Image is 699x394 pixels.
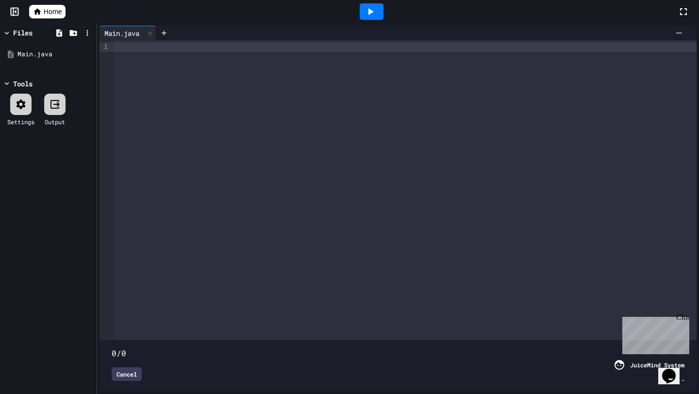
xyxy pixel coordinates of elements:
span: Home [44,7,62,16]
div: 0/0 [112,347,684,359]
div: Settings [7,117,34,126]
div: Output [45,117,65,126]
div: 1 [100,42,109,52]
div: JuiceMind System [630,361,684,369]
iframe: chat widget [658,355,689,384]
div: Main.java [100,28,144,38]
div: Chat with us now!Close [4,4,67,62]
div: Main.java [17,49,93,59]
iframe: chat widget [618,313,689,354]
div: Cancel [112,367,142,381]
a: Home [29,5,66,18]
div: Files [13,28,33,38]
div: Main.java [100,26,156,40]
div: Tools [13,79,33,89]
